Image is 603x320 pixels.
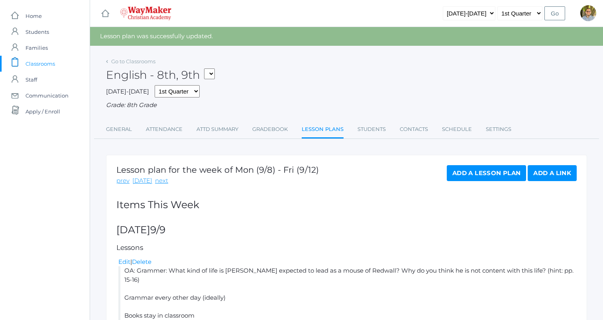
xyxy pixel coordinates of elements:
[120,6,171,20] img: waymaker-logo-stack-white-1602f2b1af18da31a5905e9982d058868370996dac5278e84edea6dabf9a3315.png
[442,121,472,137] a: Schedule
[118,258,130,265] a: Edit
[26,72,37,88] span: Staff
[26,88,69,103] span: Communication
[447,165,526,181] a: Add a Lesson Plan
[111,58,155,64] a: Go to Classrooms
[252,121,288,137] a: Gradebook
[26,56,55,72] span: Classrooms
[116,199,577,211] h2: Items This Week
[118,258,577,267] div: |
[106,101,587,110] div: Grade: 8th Grade
[106,88,149,95] span: [DATE]-[DATE]
[26,24,49,40] span: Students
[486,121,511,137] a: Settings
[196,121,238,137] a: Attd Summary
[528,165,577,181] a: Add a Link
[150,224,165,236] span: 9/9
[26,103,60,119] span: Apply / Enroll
[116,165,319,174] h1: Lesson plan for the week of Mon (9/8) - Fri (9/12)
[26,40,48,56] span: Families
[132,258,151,265] a: Delete
[26,8,42,24] span: Home
[302,121,344,139] a: Lesson Plans
[106,121,132,137] a: General
[357,121,386,137] a: Students
[146,121,183,137] a: Attendance
[106,69,215,81] h2: English - 8th, 9th
[544,6,565,20] input: Go
[580,5,596,21] div: Kylen Braileanu
[116,176,130,185] a: prev
[400,121,428,137] a: Contacts
[132,176,152,185] a: [DATE]
[155,176,168,185] a: next
[116,224,577,236] h2: [DATE]
[116,244,577,252] h5: Lessons
[90,27,603,46] div: Lesson plan was successfully updated.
